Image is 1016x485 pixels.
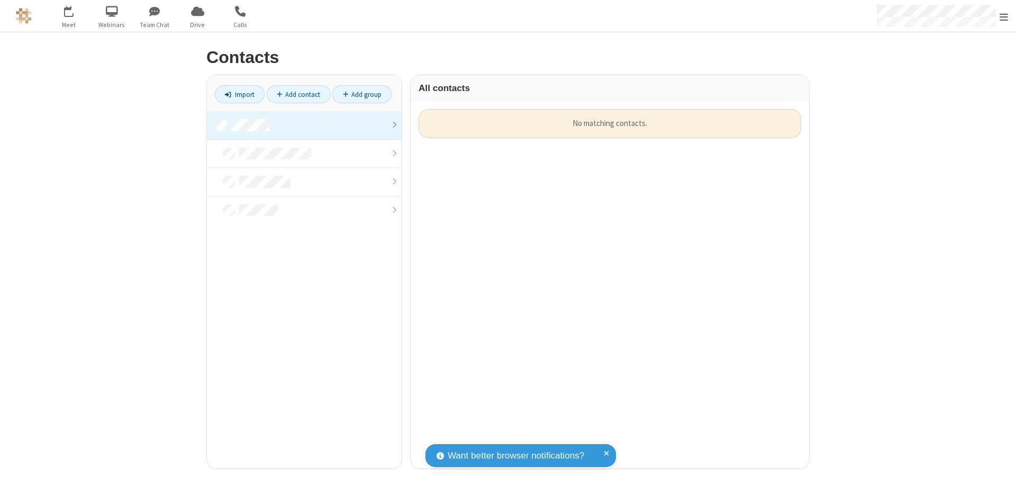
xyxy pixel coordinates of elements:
[178,20,217,30] span: Drive
[16,8,32,24] img: QA Selenium DO NOT DELETE OR CHANGE
[135,20,175,30] span: Team Chat
[332,85,392,103] a: Add group
[71,6,78,14] div: 1
[419,83,801,93] h3: All contacts
[49,20,89,30] span: Meet
[92,20,132,30] span: Webinars
[221,20,260,30] span: Calls
[267,85,331,103] a: Add contact
[448,449,584,463] span: Want better browser notifications?
[419,109,801,138] div: No matching contacts.
[411,101,809,469] div: grid
[215,85,265,103] a: Import
[206,48,810,67] h2: Contacts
